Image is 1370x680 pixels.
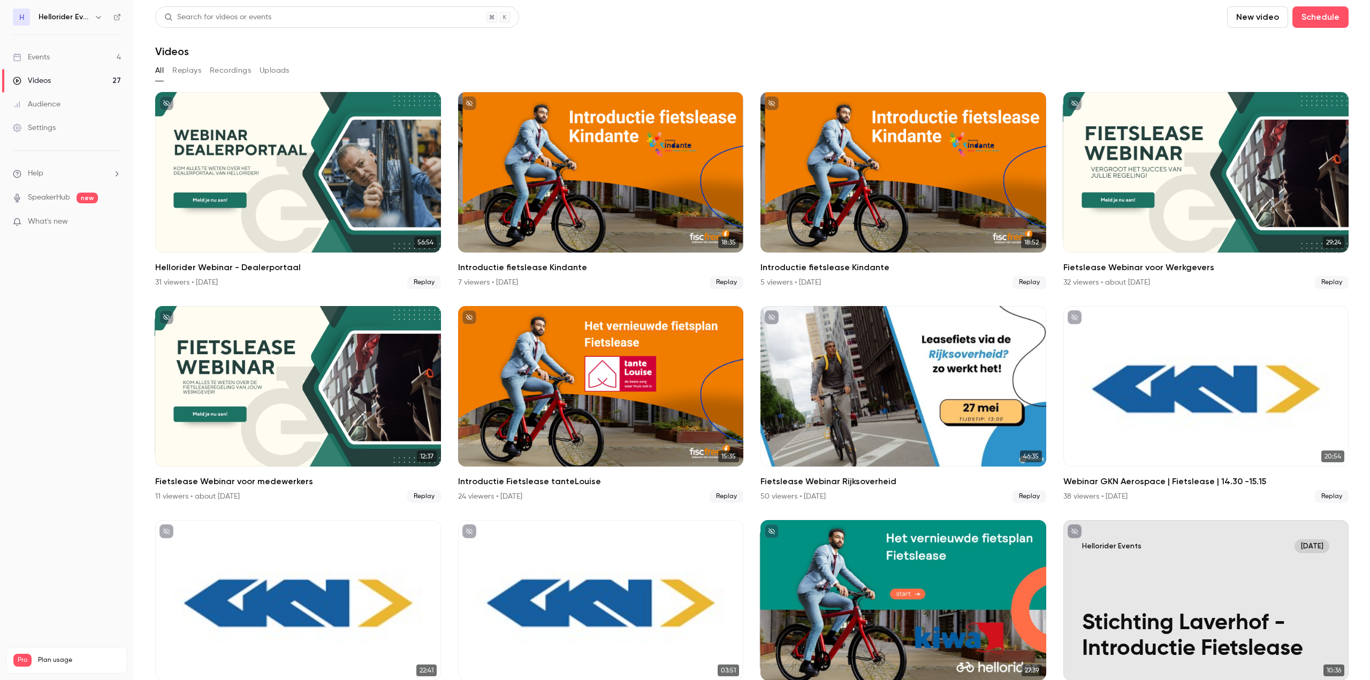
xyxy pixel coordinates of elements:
[1063,306,1349,503] a: 20:54Webinar GKN Aerospace | Fietslease | 14.30 -15.1538 viewers • [DATE]Replay
[1063,475,1349,488] h2: Webinar GKN Aerospace | Fietslease | 14.30 -15.15
[458,491,522,502] div: 24 viewers • [DATE]
[1063,491,1128,502] div: 38 viewers • [DATE]
[760,261,1046,274] h2: Introductie fietslease Kindante
[1292,6,1349,28] button: Schedule
[765,310,779,324] button: unpublished
[718,664,739,676] span: 03:51
[1068,524,1082,538] button: unpublished
[1323,236,1344,248] span: 29:24
[760,92,1046,289] a: 18:52Introductie fietslease Kindante5 viewers • [DATE]Replay
[159,524,173,538] button: unpublished
[458,92,744,289] li: Introductie fietslease Kindante
[13,52,50,63] div: Events
[1321,450,1344,462] span: 20:54
[38,656,120,664] span: Plan usage
[1082,541,1141,551] p: Hellorider Events
[1068,310,1082,324] button: unpublished
[1063,92,1349,289] li: Fietslease Webinar voor Werkgevers
[1021,236,1042,248] span: 18:52
[718,236,739,248] span: 18:35
[1013,276,1046,289] span: Replay
[458,306,744,503] a: 15:35Introductie Fietslease tanteLouise24 viewers • [DATE]Replay
[159,310,173,324] button: unpublished
[407,490,441,503] span: Replay
[765,96,779,110] button: unpublished
[1013,490,1046,503] span: Replay
[1323,664,1344,676] span: 10:36
[1063,306,1349,503] li: Webinar GKN Aerospace | Fietslease | 14.30 -15.15
[155,306,441,503] li: Fietslease Webinar voor medewerkers
[19,12,24,23] span: H
[458,277,518,288] div: 7 viewers • [DATE]
[765,524,779,538] button: unpublished
[28,168,43,179] span: Help
[760,491,826,502] div: 50 viewers • [DATE]
[1315,490,1349,503] span: Replay
[164,12,271,23] div: Search for videos or events
[13,99,60,110] div: Audience
[28,192,70,203] a: SpeakerHub
[155,6,1349,674] section: Videos
[155,475,441,488] h2: Fietslease Webinar voor medewerkers
[710,490,743,503] span: Replay
[1063,261,1349,274] h2: Fietslease Webinar voor Werkgevers
[458,475,744,488] h2: Introductie Fietslease tanteLouise
[155,92,441,289] a: 56:54Hellorider Webinar - Dealerportaal31 viewers • [DATE]Replay
[407,276,441,289] span: Replay
[155,62,164,79] button: All
[1295,539,1329,553] span: [DATE]
[260,62,290,79] button: Uploads
[1227,6,1288,28] button: New video
[1022,664,1042,676] span: 27:39
[1063,92,1349,289] a: 29:2429:24Fietslease Webinar voor Werkgevers32 viewers • about [DATE]Replay
[1315,276,1349,289] span: Replay
[13,654,32,667] span: Pro
[462,524,476,538] button: unpublished
[155,92,441,289] li: Hellorider Webinar - Dealerportaal
[416,664,437,676] span: 22:41
[159,96,173,110] button: unpublished
[155,306,441,503] a: 12:3712:37Fietslease Webinar voor medewerkers11 viewers • about [DATE]Replay
[1082,610,1329,662] p: Stichting Laverhof - Introductie Fietslease
[172,62,201,79] button: Replays
[1020,450,1042,462] span: 46:35
[1068,96,1082,110] button: unpublished
[210,62,251,79] button: Recordings
[28,216,68,227] span: What's new
[108,217,121,227] iframe: Noticeable Trigger
[13,168,121,179] li: help-dropdown-opener
[155,261,441,274] h2: Hellorider Webinar - Dealerportaal
[13,75,51,86] div: Videos
[462,310,476,324] button: unpublished
[417,450,437,462] span: 12:37
[760,306,1046,503] li: Fietslease Webinar Rijksoverheid
[760,92,1046,289] li: Introductie fietslease Kindante
[39,12,90,22] h6: Hellorider Events
[760,306,1046,503] a: 46:35Fietslease Webinar Rijksoverheid50 viewers • [DATE]Replay
[77,193,98,203] span: new
[1063,277,1150,288] div: 32 viewers • about [DATE]
[718,450,739,462] span: 15:35
[13,123,56,133] div: Settings
[155,45,189,58] h1: Videos
[462,96,476,110] button: unpublished
[458,306,744,503] li: Introductie Fietslease tanteLouise
[760,475,1046,488] h2: Fietslease Webinar Rijksoverheid
[710,276,743,289] span: Replay
[458,261,744,274] h2: Introductie fietslease Kindante
[458,92,744,289] a: 18:35Introductie fietslease Kindante7 viewers • [DATE]Replay
[155,491,240,502] div: 11 viewers • about [DATE]
[760,277,821,288] div: 5 viewers • [DATE]
[414,236,437,248] span: 56:54
[155,277,218,288] div: 31 viewers • [DATE]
